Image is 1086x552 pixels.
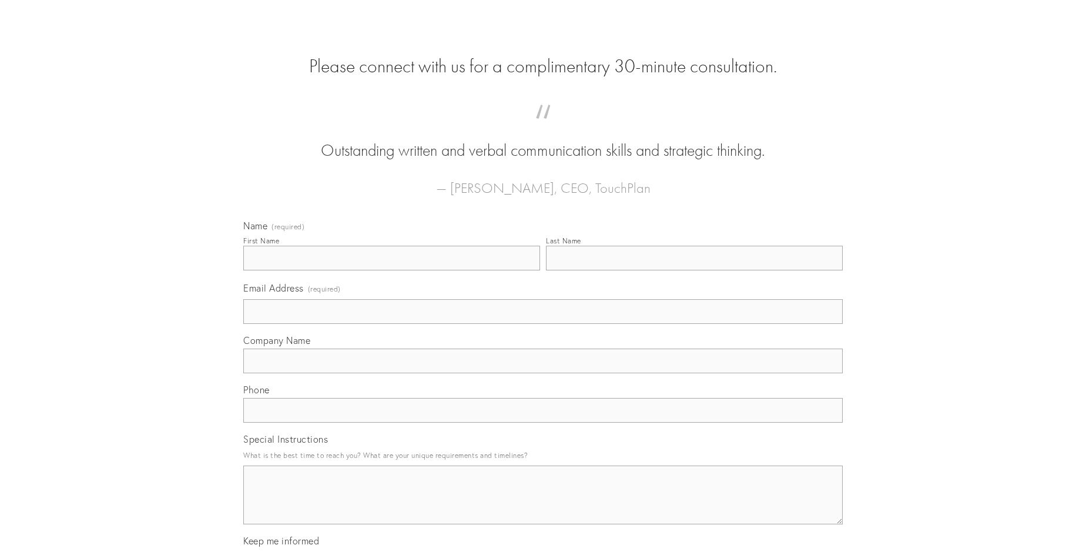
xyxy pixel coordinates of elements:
span: Name [243,220,267,232]
blockquote: Outstanding written and verbal communication skills and strategic thinking. [262,116,824,162]
div: First Name [243,236,279,245]
span: Email Address [243,282,304,294]
span: Special Instructions [243,433,328,445]
h2: Please connect with us for a complimentary 30-minute consultation. [243,55,843,78]
span: (required) [271,223,304,230]
figcaption: — [PERSON_NAME], CEO, TouchPlan [262,162,824,200]
span: (required) [308,281,341,297]
p: What is the best time to reach you? What are your unique requirements and timelines? [243,447,843,463]
span: “ [262,116,824,139]
div: Last Name [546,236,581,245]
span: Phone [243,384,270,396]
span: Company Name [243,334,310,346]
span: Keep me informed [243,535,319,547]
